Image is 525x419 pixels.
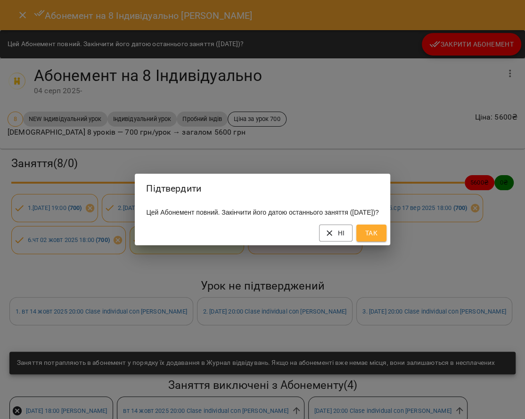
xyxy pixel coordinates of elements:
span: Ні [327,227,345,239]
div: Цей Абонемент повний. Закінчити його датою останнього заняття ([DATE])? [135,204,390,221]
button: Так [356,225,386,242]
span: Так [364,227,379,239]
button: Ні [319,225,353,242]
h2: Підтвердити [146,181,378,196]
